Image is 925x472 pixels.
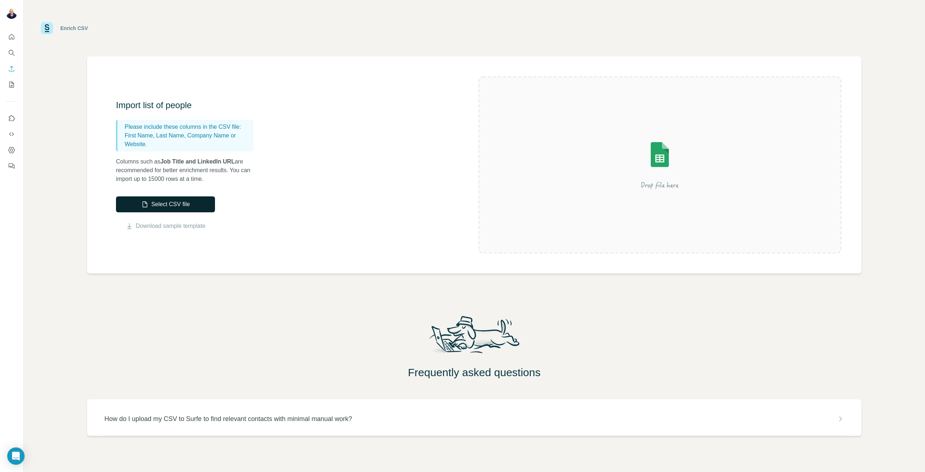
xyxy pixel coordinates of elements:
p: Columns such as are recommended for better enrichment results. You can import up to 15000 rows at... [116,157,261,183]
h3: Import list of people [116,99,261,111]
div: Enrich CSV [60,25,88,32]
button: Enrich CSV [6,62,17,75]
span: Job Title and LinkedIn URL [160,158,235,165]
button: Download sample template [116,222,215,230]
p: Please include these columns in the CSV file: [125,123,250,131]
p: First Name, Last Name, Company Name or Website. [125,131,250,149]
button: Use Surfe on LinkedIn [6,112,17,125]
button: Use Surfe API [6,128,17,141]
img: Surfe Illustration - Drop file here or select below [595,122,725,208]
div: Open Intercom Messenger [7,447,25,465]
a: Download sample template [136,222,206,230]
button: Feedback [6,160,17,173]
button: Dashboard [6,144,17,157]
button: Select CSV file [116,196,215,212]
button: My lists [6,78,17,91]
button: Quick start [6,30,17,43]
img: Surfe Logo [41,22,53,34]
button: Search [6,46,17,59]
img: Surfe Mascot Illustration [422,314,526,360]
h2: Frequently asked questions [23,366,925,379]
img: Avatar [6,7,17,19]
p: How do I upload my CSV to Surfe to find relevant contacts with minimal manual work? [104,414,352,424]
